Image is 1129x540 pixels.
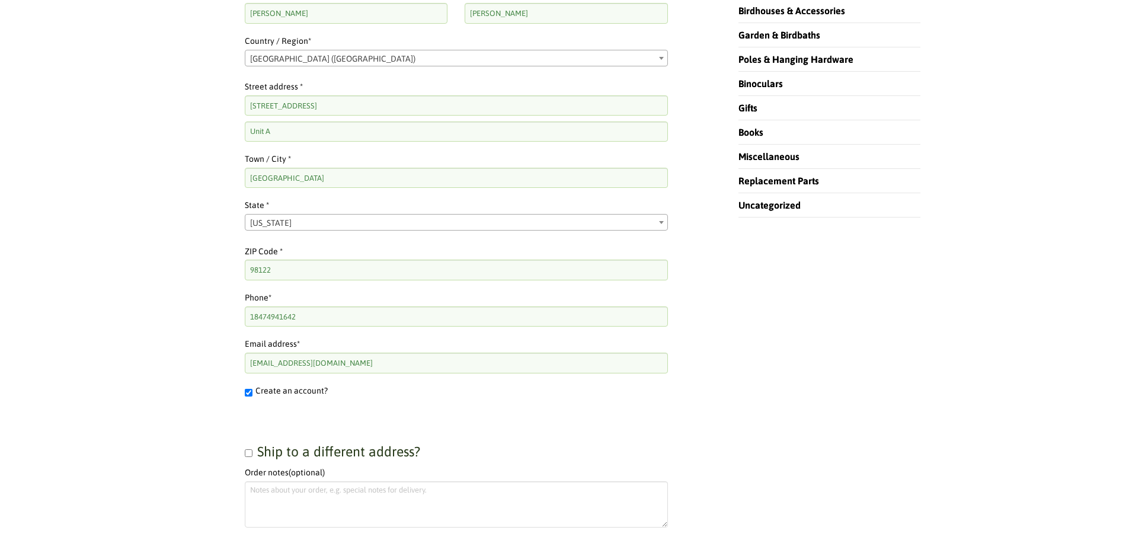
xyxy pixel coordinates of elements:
a: Replacement Parts [738,175,819,186]
input: Apartment, suite, unit, etc. (optional) [245,122,668,142]
label: Street address [245,80,668,94]
input: House number and street name [245,95,668,116]
a: Gifts [738,103,757,113]
a: Uncategorized [738,200,801,210]
label: ZIP Code [245,245,668,259]
span: Create an account? [255,386,328,395]
label: Order notes [245,466,668,480]
input: Create an account? [245,389,252,397]
span: United States (US) [245,50,667,67]
label: Phone [245,291,668,305]
label: State [245,199,668,213]
span: Ship to a different address? [257,444,420,459]
a: Miscellaneous [738,151,799,162]
label: Town / City [245,152,668,167]
span: Washington [245,215,667,231]
label: Email address [245,337,668,352]
span: (optional) [289,468,325,477]
span: Country / Region [245,50,668,66]
a: Binoculars [738,78,783,89]
a: Garden & Birdbaths [738,30,820,40]
a: Books [738,127,763,138]
a: Birdhouses & Accessories [738,5,845,16]
a: Poles & Hanging Hardware [738,54,853,65]
span: State [245,214,668,231]
input: Ship to a different address? [245,449,252,457]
